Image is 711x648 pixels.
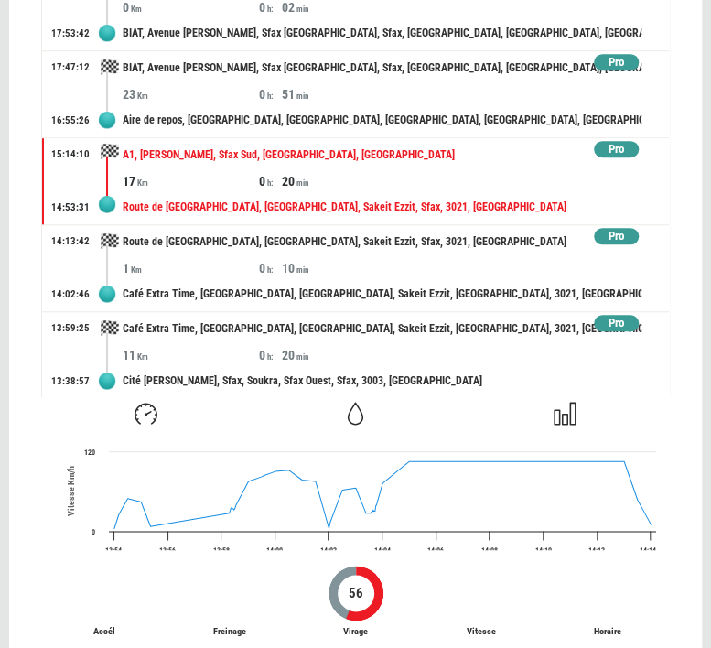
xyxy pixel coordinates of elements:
div: 20 [282,172,418,190]
div: 16:55:26 [51,113,90,128]
div: Cité [PERSON_NAME], Sfax, Soukra, Sfax Ouest, Sfax, 3003, [GEOGRAPHIC_DATA] [123,364,641,398]
div: 10 [282,259,418,277]
div: 0 [259,259,282,277]
p: Virage [293,625,418,639]
div: 15:14:10 [51,147,90,162]
text: 13:58 [213,546,230,555]
div: 0 [259,346,282,364]
text: 14:14 [640,546,656,555]
div: 51 [282,85,418,103]
div: Pro [594,54,639,71]
text: 14:10 [534,546,551,555]
div: Café Extra Time, [GEOGRAPHIC_DATA], [GEOGRAPHIC_DATA], Sakeit Ezzit, [GEOGRAPHIC_DATA], 3021, [GE... [123,277,641,311]
div: 11 [123,346,259,364]
div: Aire de repos, [GEOGRAPHIC_DATA], [GEOGRAPHIC_DATA], [GEOGRAPHIC_DATA], [GEOGRAPHIC_DATA], [GEOGR... [123,103,641,137]
text: 14:04 [374,546,391,555]
div: 13:38:57 [51,374,90,389]
div: 17 [123,172,259,190]
p: Horaire [544,625,670,639]
div: 1 [123,259,259,277]
div: 0 [259,85,282,103]
p: Freinage [167,625,292,639]
div: Pro [594,228,639,245]
div: Café Extra Time, [GEOGRAPHIC_DATA], [GEOGRAPHIC_DATA], Sakeit Ezzit, [GEOGRAPHIC_DATA], 3021, [GE... [123,312,641,346]
div: 17:47:12 [51,60,90,75]
div: BIAT, Avenue [PERSON_NAME], Sfax [GEOGRAPHIC_DATA], Sfax, [GEOGRAPHIC_DATA], [GEOGRAPHIC_DATA], [... [123,51,641,85]
div: 20 [282,346,418,364]
div: 13:59:25 [51,321,90,336]
div: 14:53:31 [51,200,90,215]
div: Pro [594,141,639,158]
text: 14:06 [427,546,444,555]
text: 0 [92,528,95,536]
div: BIAT, Avenue [PERSON_NAME], Sfax [GEOGRAPHIC_DATA], Sfax, [GEOGRAPHIC_DATA], [GEOGRAPHIC_DATA], [... [123,16,641,50]
div: 23 [123,85,259,103]
text: 14:00 [266,546,283,555]
text: 120 [84,448,95,457]
text: 14:08 [481,546,498,555]
span: 56 [348,583,364,604]
div: Route de [GEOGRAPHIC_DATA], [GEOGRAPHIC_DATA], Sakeit Ezzit, Sfax, 3021, [GEOGRAPHIC_DATA] [123,190,641,224]
div: Route de [GEOGRAPHIC_DATA], [GEOGRAPHIC_DATA], Sakeit Ezzit, Sfax, 3021, [GEOGRAPHIC_DATA] [123,225,641,259]
div: 17:53:42 [51,27,90,41]
span: Vitesse Km/h [66,466,76,516]
div: 14:13:42 [51,234,90,249]
p: Vitesse [418,625,544,639]
text: 13:54 [105,546,122,555]
text: 14:12 [588,546,605,555]
text: 14:02 [320,546,337,555]
div: A1, [PERSON_NAME], Sfax Sud, [GEOGRAPHIC_DATA], [GEOGRAPHIC_DATA] [123,138,641,172]
text: 13:56 [159,546,176,555]
div: Pro [594,315,639,332]
p: Accél [41,625,167,639]
div: 0 [259,172,282,190]
div: 14:02:46 [51,287,90,302]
